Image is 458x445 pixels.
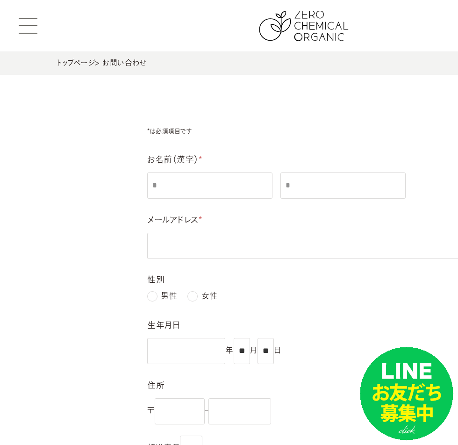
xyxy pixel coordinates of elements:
a: トップページ [56,59,95,66]
img: small_line.png [360,347,453,440]
span: *は必須項目です [147,128,192,134]
label: 男性 [147,292,177,301]
label: 女性 [187,292,218,301]
img: ZERO CHEMICAL ORGANIC [259,11,349,41]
